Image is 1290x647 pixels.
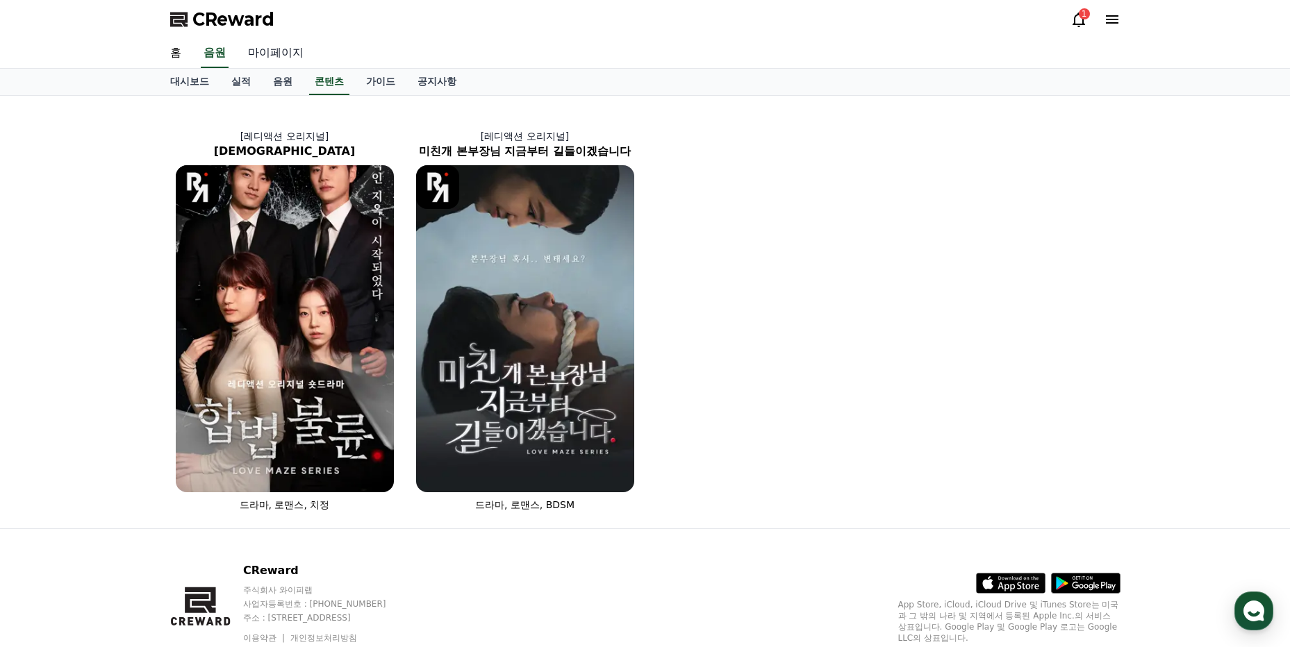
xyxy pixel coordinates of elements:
[243,612,413,623] p: 주소 : [STREET_ADDRESS]
[355,69,406,95] a: 가이드
[165,118,405,523] a: [레디액션 오리지널] [DEMOGRAPHIC_DATA] 합법불륜 [object Object] Logo 드라마, 로맨스, 치정
[220,69,262,95] a: 실적
[170,8,274,31] a: CReward
[405,129,645,143] p: [레디액션 오리지널]
[243,585,413,596] p: 주식회사 와이피랩
[159,69,220,95] a: 대시보드
[165,143,405,160] h2: [DEMOGRAPHIC_DATA]
[240,499,330,510] span: 드라마, 로맨스, 치정
[201,39,229,68] a: 음원
[192,8,274,31] span: CReward
[416,165,634,492] img: 미친개 본부장님 지금부터 길들이겠습니다
[290,633,357,643] a: 개인정보처리방침
[243,562,413,579] p: CReward
[176,165,220,209] img: [object Object] Logo
[898,599,1121,644] p: App Store, iCloud, iCloud Drive 및 iTunes Store는 미국과 그 밖의 나라 및 지역에서 등록된 Apple Inc.의 서비스 상표입니다. Goo...
[1070,11,1087,28] a: 1
[165,129,405,143] p: [레디액션 오리지널]
[176,165,394,492] img: 합법불륜
[416,165,460,209] img: [object Object] Logo
[309,69,349,95] a: 콘텐츠
[262,69,304,95] a: 음원
[243,598,413,610] p: 사업자등록번호 : [PHONE_NUMBER]
[243,633,287,643] a: 이용약관
[1079,8,1090,19] div: 1
[405,143,645,160] h2: 미친개 본부장님 지금부터 길들이겠습니다
[405,118,645,523] a: [레디액션 오리지널] 미친개 본부장님 지금부터 길들이겠습니다 미친개 본부장님 지금부터 길들이겠습니다 [object Object] Logo 드라마, 로맨스, BDSM
[406,69,468,95] a: 공지사항
[4,440,92,475] a: 홈
[215,461,231,472] span: 설정
[92,440,179,475] a: 대화
[475,499,574,510] span: 드라마, 로맨스, BDSM
[44,461,52,472] span: 홈
[237,39,315,68] a: 마이페이지
[127,462,144,473] span: 대화
[179,440,267,475] a: 설정
[159,39,192,68] a: 홈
